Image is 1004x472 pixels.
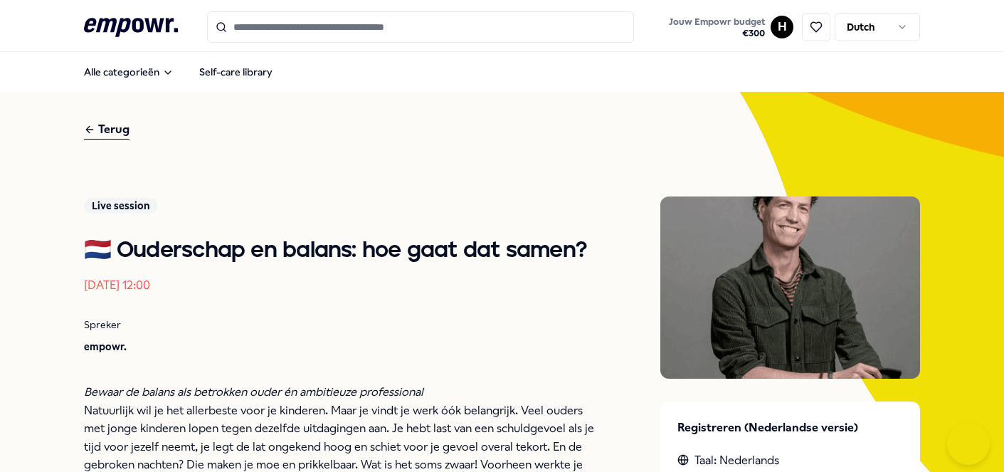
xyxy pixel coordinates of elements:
img: Presenter image [660,196,920,379]
button: Alle categorieën [73,58,185,86]
nav: Main [73,58,284,86]
span: € 300 [669,28,765,39]
p: Registreren (Nederlandse versie) [677,419,903,437]
a: Jouw Empowr budget€300 [663,12,771,42]
div: Taal: Nederlands [677,451,903,470]
time: [DATE] 12:00 [84,278,150,292]
em: Bewaar de balans als betrokken ouder én ambitieuze professional [84,385,423,399]
button: Jouw Empowr budget€300 [666,14,768,42]
input: Search for products, categories or subcategories [207,11,634,43]
p: empowr. [84,339,604,355]
a: Self-care library [188,58,284,86]
div: Live session [84,198,157,214]
h1: 🇳🇱 Ouderschap en balans: hoe gaat dat samen? [84,236,604,265]
iframe: Help Scout Beacon - Open [947,422,990,465]
p: Spreker [84,317,604,332]
button: H [771,16,793,38]
div: Terug [84,120,130,140]
span: Jouw Empowr budget [669,16,765,28]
